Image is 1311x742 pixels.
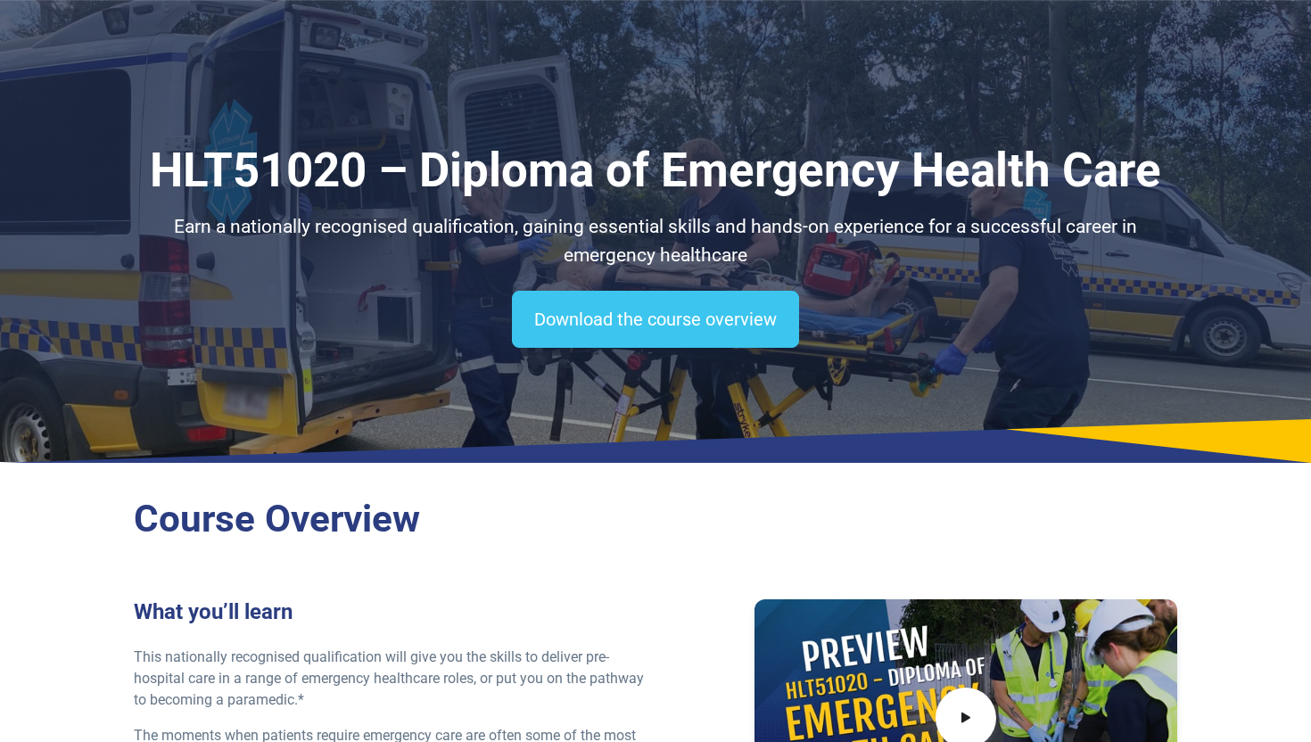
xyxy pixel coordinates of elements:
[134,143,1177,199] h1: HLT51020 – Diploma of Emergency Health Care
[134,647,645,711] p: This nationally recognised qualification will give you the skills to deliver pre-hospital care in...
[134,213,1177,269] p: Earn a nationally recognised qualification, gaining essential skills and hands-on experience for ...
[512,291,799,348] a: Download the course overview
[134,599,645,625] h3: What you’ll learn
[134,497,1177,542] h2: Course Overview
